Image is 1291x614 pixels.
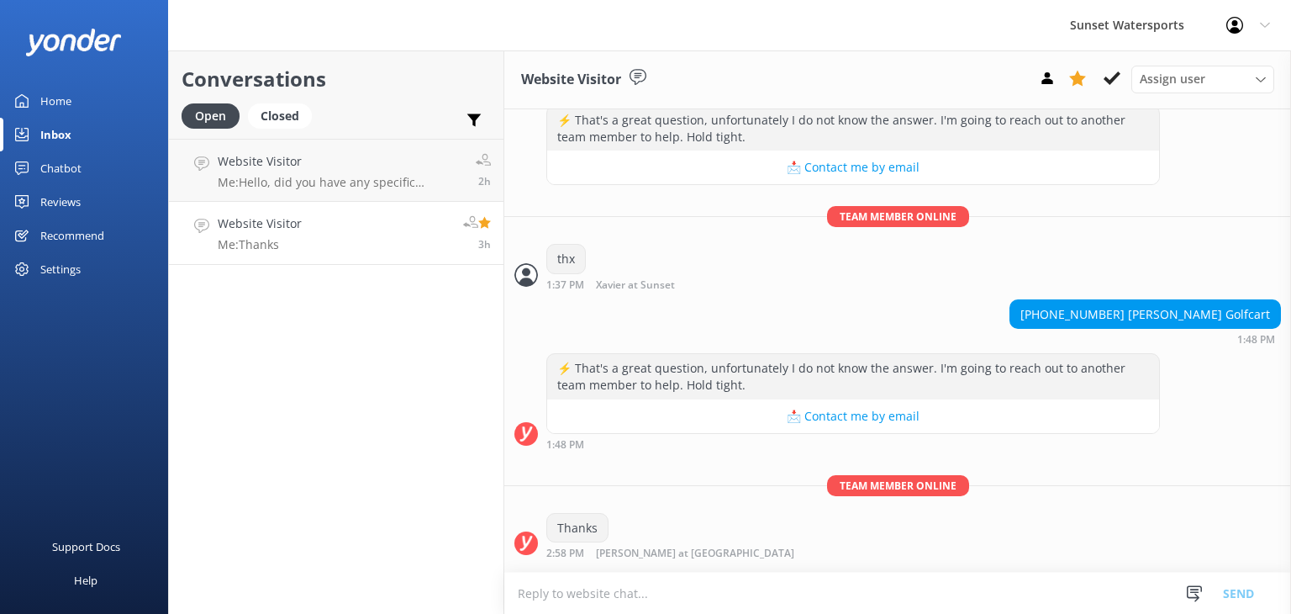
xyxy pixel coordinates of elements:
div: Aug 15 2025 01:58pm (UTC -05:00) America/Cancun [546,547,849,559]
span: Team member online [827,475,969,496]
div: Settings [40,252,81,286]
strong: 1:48 PM [546,440,584,450]
span: [PERSON_NAME] at [GEOGRAPHIC_DATA] [596,548,794,559]
a: Closed [248,106,320,124]
div: Assign User [1131,66,1274,93]
div: Aug 15 2025 12:48pm (UTC -05:00) America/Cancun [1009,333,1281,345]
p: Me: Thanks [218,237,302,252]
div: Support Docs [52,530,120,564]
div: Chatbot [40,151,82,185]
span: Xavier at Sunset [596,280,675,291]
div: ⚡ That's a great question, unfortunately I do not know the answer. I'm going to reach out to anot... [547,354,1159,399]
a: Website VisitorMe:Hello, did you have any specific questions about the sandbar trip??? This is [P... [169,139,503,202]
div: [PHONE_NUMBER] [PERSON_NAME] Golfcart [1010,300,1280,329]
p: Me: Hello, did you have any specific questions about the sandbar trip??? This is [PERSON_NAME] a ... [218,175,463,190]
button: 📩 Contact me by email [547,151,1159,184]
div: Open [182,103,240,129]
h3: Website Visitor [521,69,621,91]
div: ⚡ That's a great question, unfortunately I do not know the answer. I'm going to reach out to anot... [547,106,1159,151]
div: Aug 15 2025 12:48pm (UTC -05:00) America/Cancun [546,438,1160,450]
div: Home [40,84,71,118]
img: yonder-white-logo.png [25,29,122,56]
span: Team member online [827,206,969,227]
h2: Conversations [182,63,491,95]
div: thx [547,245,585,273]
div: Thanks [547,514,608,543]
div: Closed [248,103,312,129]
span: Assign user [1140,70,1205,88]
h4: Website Visitor [218,152,463,171]
strong: 1:48 PM [1237,335,1275,345]
div: Reviews [40,185,81,219]
strong: 2:58 PM [546,548,584,559]
div: Help [74,564,97,597]
a: Website VisitorMe:Thanks3h [169,202,503,265]
div: Inbox [40,118,71,151]
h4: Website Visitor [218,214,302,233]
a: Open [182,106,248,124]
div: Aug 15 2025 12:37pm (UTC -05:00) America/Cancun [546,278,730,291]
span: Aug 24 2025 10:46am (UTC -05:00) America/Cancun [478,237,491,251]
strong: 1:37 PM [546,280,584,291]
div: Recommend [40,219,104,252]
span: Aug 24 2025 12:27pm (UTC -05:00) America/Cancun [478,174,491,188]
button: 📩 Contact me by email [547,400,1159,433]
